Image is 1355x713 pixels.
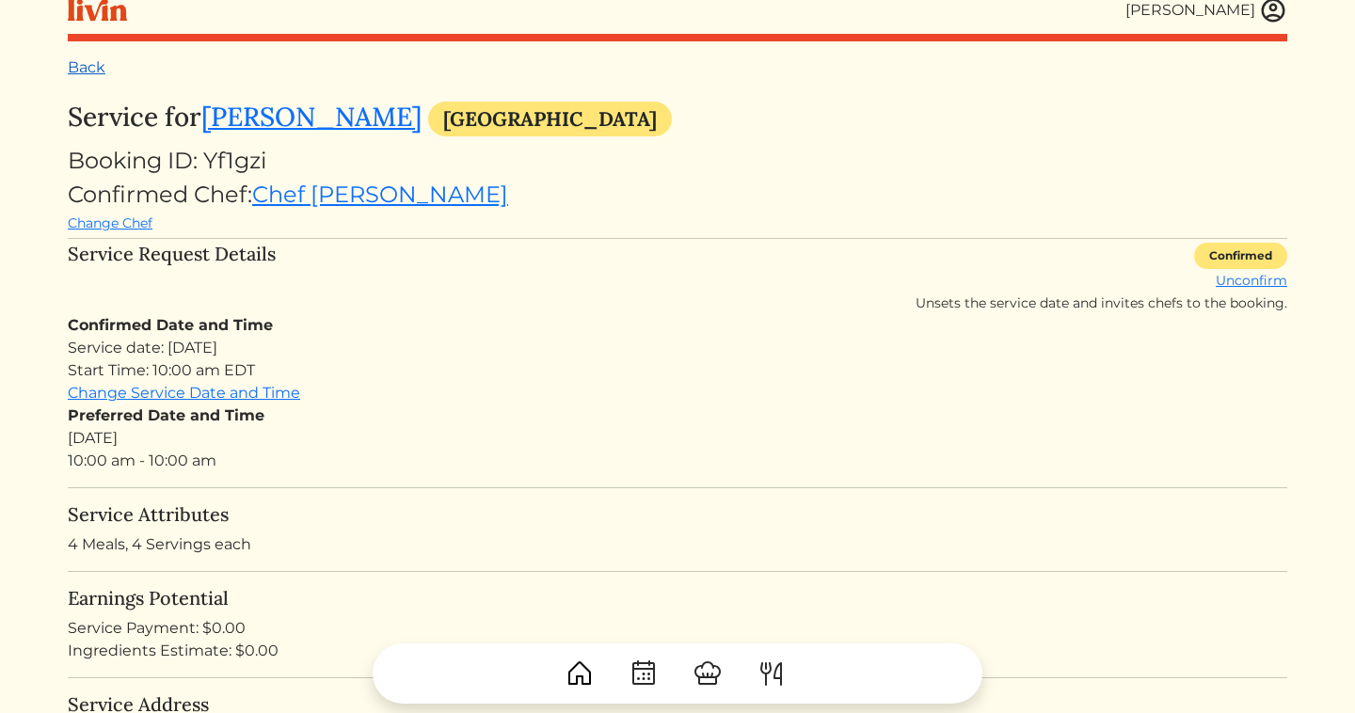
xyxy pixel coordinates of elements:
[68,178,1287,234] div: Confirmed Chef:
[68,316,273,334] strong: Confirmed Date and Time
[565,658,595,689] img: House-9bf13187bcbb5817f509fe5e7408150f90897510c4275e13d0d5fca38e0b5951.svg
[68,406,264,424] strong: Preferred Date and Time
[68,337,1287,382] div: Service date: [DATE] Start Time: 10:00 am EDT
[693,658,723,689] img: ChefHat-a374fb509e4f37eb0702ca99f5f64f3b6956810f32a249b33092029f8484b388.svg
[68,58,105,76] a: Back
[68,214,152,231] a: Change Chef
[68,102,1287,136] h3: Service for
[1194,243,1287,269] div: Confirmed
[68,587,1287,610] h5: Earnings Potential
[68,503,1287,526] h5: Service Attributes
[629,658,659,689] img: CalendarDots-5bcf9d9080389f2a281d69619e1c85352834be518fbc73d9501aef674afc0d57.svg
[68,243,276,307] h5: Service Request Details
[252,181,508,208] a: Chef [PERSON_NAME]
[68,144,1287,178] div: Booking ID: Yf1gzi
[201,100,422,134] a: [PERSON_NAME]
[68,617,1287,640] div: Service Payment: $0.00
[68,404,1287,472] div: [DATE] 10:00 am - 10:00 am
[428,102,672,136] div: [GEOGRAPHIC_DATA]
[68,384,300,402] a: Change Service Date and Time
[1216,272,1287,289] a: Unconfirm
[757,658,787,689] img: ForkKnife-55491504ffdb50bab0c1e09e7649658475375261d09fd45db06cec23bce548bf.svg
[68,533,1287,556] p: 4 Meals, 4 Servings each
[916,294,1287,311] span: Unsets the service date and invites chefs to the booking.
